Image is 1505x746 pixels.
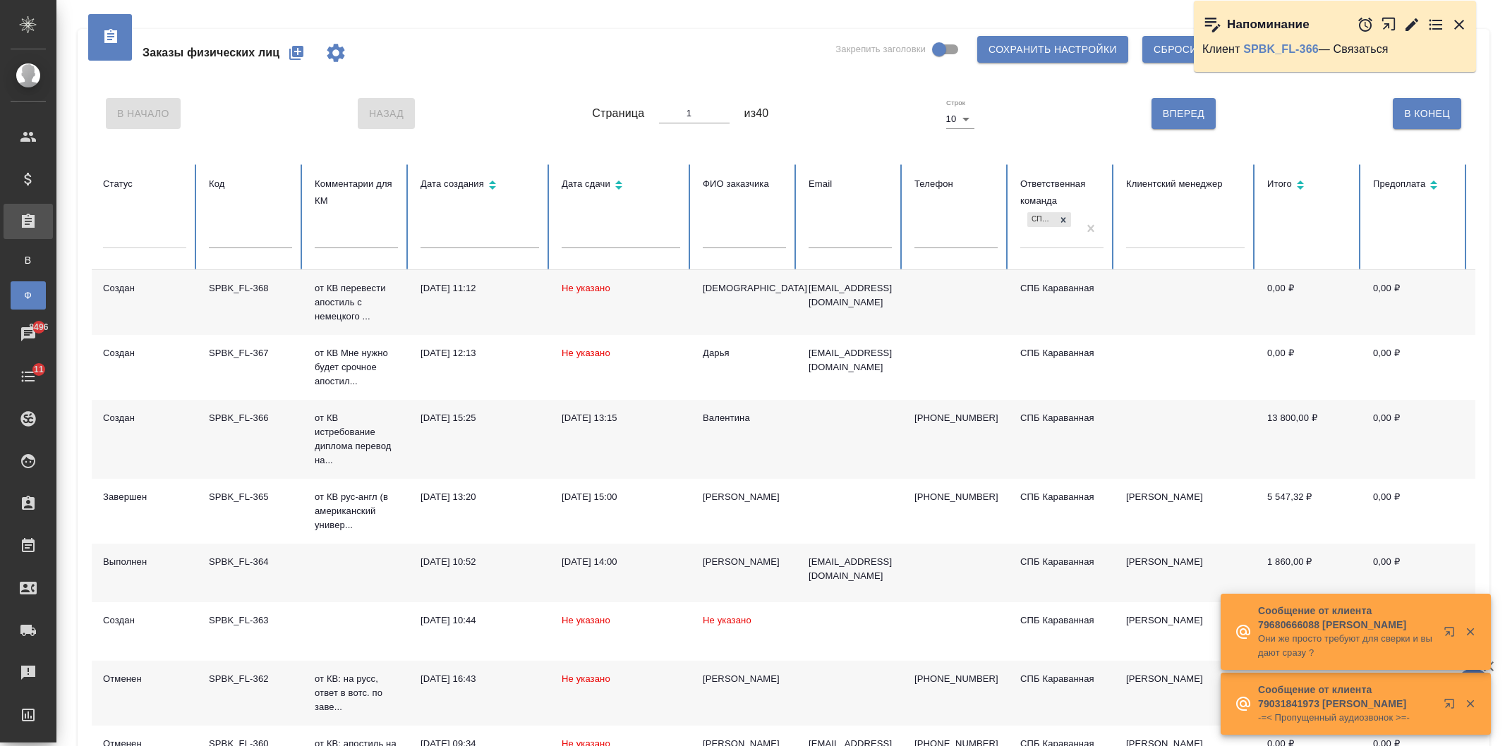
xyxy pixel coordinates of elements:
span: 11 [25,362,52,377]
span: Сбросить все настройки [1154,41,1300,59]
div: Код [209,176,292,192]
button: Закрыть [1451,16,1468,33]
span: Не указано [562,673,610,684]
span: Заказы физических лиц [143,44,279,61]
div: [DATE] 10:52 [421,555,539,569]
div: Завершен [103,490,186,504]
div: Создан [103,613,186,628]
button: Закрыть [1456,625,1485,638]
a: Ф [11,281,46,310]
span: из 40 [744,105,769,122]
p: [EMAIL_ADDRESS][DOMAIN_NAME] [809,281,892,310]
div: Клиентский менеджер [1126,176,1245,192]
td: 0,00 ₽ [1256,335,1362,400]
span: Не указано [562,615,610,625]
div: [PERSON_NAME] [703,490,786,504]
div: Email [809,176,892,192]
label: Строк [946,99,965,106]
div: СПБ Караванная [1020,490,1104,504]
div: Комментарии для КМ [315,176,398,209]
button: Закрыть [1456,697,1485,710]
span: В Конец [1404,105,1450,123]
div: [DATE] 13:15 [562,411,680,425]
div: SPBK_FL-365 [209,490,292,504]
div: СПБ Караванная [1020,555,1104,569]
div: [DATE] 15:25 [421,411,539,425]
p: от КВ истребование диплома перевод на... [315,411,398,467]
p: от КВ: на русс, ответ в вотс. по заве... [315,672,398,714]
span: Не указано [703,615,751,625]
div: СПБ Караванная [1020,281,1104,295]
div: SPBK_FL-362 [209,672,292,686]
button: Отложить [1357,16,1374,33]
div: СПБ Караванная [1020,672,1104,686]
div: СПБ Караванная [1020,613,1104,628]
button: Сохранить настройки [977,36,1128,63]
div: [DATE] 13:20 [421,490,539,504]
div: Создан [103,346,186,360]
td: [PERSON_NAME] [1115,661,1256,726]
div: СПБ Караванная [1020,411,1104,425]
p: от КВ рус-англ (в американский универ... [315,490,398,532]
td: 1 860,00 ₽ [1256,544,1362,602]
td: 0,00 ₽ [1256,270,1362,335]
div: Сортировка [562,176,680,196]
span: Не указано [562,283,610,293]
p: от КВ Мне нужно будет срочное апостил... [315,346,398,389]
div: [DATE] 16:43 [421,672,539,686]
p: [PHONE_NUMBER] [914,672,998,686]
p: Сообщение от клиента 79680666088 [PERSON_NAME] [1258,604,1434,632]
td: 5 547,32 ₽ [1256,479,1362,544]
p: от КВ перевести апостиль с немецкого ... [315,281,398,324]
div: [DEMOGRAPHIC_DATA] [703,281,786,295]
div: [DATE] 15:00 [562,490,680,504]
a: 8496 [4,317,53,352]
a: SPBK_FL-366 [1243,43,1319,55]
button: Открыть в новой вкладке [1435,618,1469,652]
button: Создать [279,36,313,70]
div: 10 [946,109,974,129]
button: Редактировать [1403,16,1420,33]
span: В [18,253,39,267]
td: 0,00 ₽ [1362,544,1468,602]
div: SPBK_FL-368 [209,281,292,295]
p: [EMAIL_ADDRESS][DOMAIN_NAME] [809,346,892,374]
button: В Конец [1393,98,1461,129]
button: Перейти в todo [1427,16,1444,33]
span: Не указано [562,348,610,358]
span: Закрепить заголовки [835,42,926,56]
p: -=< Пропущенный аудиозвонок >=- [1258,711,1434,725]
td: 0,00 ₽ [1362,335,1468,400]
p: Они же просто требуют для сверки и выдают сразу ? [1258,632,1434,660]
div: СПБ Караванная [1020,346,1104,360]
div: Сортировка [1267,176,1350,196]
div: [PERSON_NAME] [703,672,786,686]
td: [PERSON_NAME] [1115,602,1256,661]
div: Создан [103,281,186,295]
div: Валентина [703,411,786,425]
div: SPBK_FL-366 [209,411,292,425]
a: В [11,246,46,274]
div: [DATE] 11:12 [421,281,539,295]
div: Телефон [914,176,998,192]
td: 13 800,00 ₽ [1256,400,1362,479]
span: 8496 [20,320,56,334]
td: [PERSON_NAME] [1115,544,1256,602]
span: Вперед [1163,105,1204,123]
div: Выполнен [103,555,186,569]
p: [EMAIL_ADDRESS][DOMAIN_NAME] [809,555,892,583]
td: 0,00 ₽ [1362,479,1468,544]
p: Напоминание [1227,18,1310,32]
span: Ф [18,288,39,302]
p: [PHONE_NUMBER] [914,411,998,425]
div: Создан [103,411,186,425]
div: Отменен [103,672,186,686]
button: Открыть в новой вкладке [1381,9,1397,39]
span: Страница [592,105,644,122]
p: Клиент — Связаться [1202,42,1468,56]
span: Сохранить настройки [989,41,1117,59]
td: 0,00 ₽ [1362,400,1468,479]
p: Сообщение от клиента 79031841973 [PERSON_NAME] [1258,683,1434,711]
button: Вперед [1152,98,1216,129]
div: SPBK_FL-363 [209,613,292,628]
